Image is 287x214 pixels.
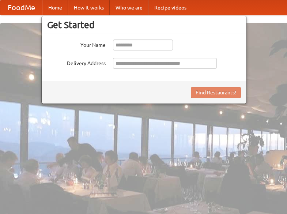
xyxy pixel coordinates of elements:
[47,19,241,30] h3: Get Started
[110,0,148,15] a: Who we are
[68,0,110,15] a: How it works
[47,40,106,49] label: Your Name
[47,58,106,67] label: Delivery Address
[0,0,42,15] a: FoodMe
[191,87,241,98] button: Find Restaurants!
[148,0,192,15] a: Recipe videos
[42,0,68,15] a: Home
